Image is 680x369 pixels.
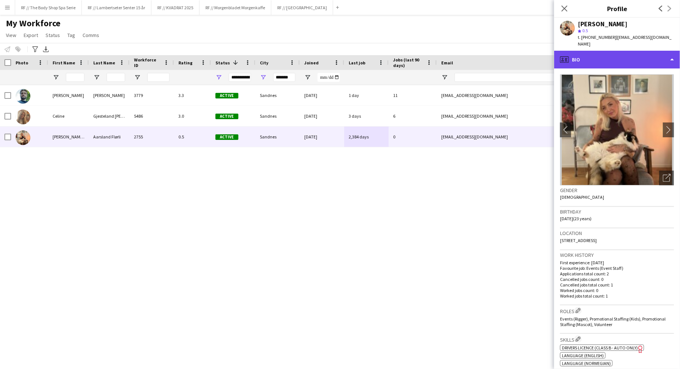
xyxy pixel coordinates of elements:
[560,316,666,327] span: Events (Rigger), Promotional Staffing (Kids), Promotional Staffing (Mascot), Volunteer
[349,60,365,66] span: Last job
[582,28,588,33] span: 0.5
[53,60,75,66] span: First Name
[130,106,174,126] div: 5486
[16,110,30,124] img: Celine Gjesteland Høines
[174,85,211,105] div: 3.3
[215,93,238,98] span: Active
[130,85,174,105] div: 3779
[560,260,674,265] p: First experience: [DATE]
[560,194,604,200] span: [DEMOGRAPHIC_DATA]
[393,57,423,68] span: Jobs (last 90 days)
[89,127,130,147] div: Aarsland Flørli
[560,282,674,288] p: Cancelled jobs total count: 1
[48,85,89,105] div: [PERSON_NAME]
[560,252,674,258] h3: Work history
[66,73,84,82] input: First Name Filter Input
[441,74,448,81] button: Open Filter Menu
[659,171,674,185] div: Open photos pop-in
[562,353,604,358] span: Language (English)
[578,21,627,27] div: [PERSON_NAME]
[147,73,170,82] input: Workforce ID Filter Input
[554,51,680,68] div: Bio
[255,85,300,105] div: Sandnes
[93,60,115,66] span: Last Name
[437,127,585,147] div: [EMAIL_ADDRESS][DOMAIN_NAME]
[151,0,200,15] button: RF // KVADRAT 2025
[560,208,674,215] h3: Birthday
[560,307,674,315] h3: Roles
[46,32,60,38] span: Status
[560,216,592,221] span: [DATE] (23 years)
[15,0,82,15] button: RF // The Body Shop Spa Serie
[6,18,60,29] span: My Workforce
[437,106,585,126] div: [EMAIL_ADDRESS][DOMAIN_NAME]
[31,45,40,54] app-action-btn: Advanced filters
[344,127,389,147] div: 2,384 days
[43,30,63,40] a: Status
[215,114,238,119] span: Active
[304,60,319,66] span: Joined
[560,265,674,271] p: Favourite job: Events (Event Staff)
[389,85,437,105] div: 11
[174,127,211,147] div: 0.5
[562,345,638,350] span: Drivers Licence (Class B - AUTO ONLY)
[134,74,141,81] button: Open Filter Menu
[560,74,674,185] img: Crew avatar or photo
[437,85,585,105] div: [EMAIL_ADDRESS][DOMAIN_NAME]
[64,30,78,40] a: Tag
[562,360,611,366] span: Language (Norwegian)
[16,130,30,145] img: Sara Naomi Aarsland Flørli
[215,60,230,66] span: Status
[560,293,674,299] p: Worked jobs total count: 1
[174,106,211,126] div: 3.0
[134,57,161,68] span: Workforce ID
[560,288,674,293] p: Worked jobs count: 0
[300,127,344,147] div: [DATE]
[300,106,344,126] div: [DATE]
[53,74,59,81] button: Open Filter Menu
[82,0,151,15] button: RF // Lambertseter Senter 15 år
[6,32,16,38] span: View
[260,74,267,81] button: Open Filter Menu
[389,127,437,147] div: 0
[93,74,100,81] button: Open Filter Menu
[554,4,680,13] h3: Profile
[3,30,19,40] a: View
[48,127,89,147] div: [PERSON_NAME] [PERSON_NAME]
[271,0,333,15] button: RF // [GEOGRAPHIC_DATA]
[215,134,238,140] span: Active
[178,60,192,66] span: Rating
[16,89,30,104] img: Anders Lerang Larsen
[130,127,174,147] div: 2755
[41,45,50,54] app-action-btn: Export XLSX
[215,74,222,81] button: Open Filter Menu
[16,60,28,66] span: Photo
[389,106,437,126] div: 6
[200,0,271,15] button: RF // Morgenbladet Morgenkaffe
[578,34,671,47] span: | [EMAIL_ADDRESS][DOMAIN_NAME]
[260,60,268,66] span: City
[300,85,344,105] div: [DATE]
[89,106,130,126] div: Gjesteland [PERSON_NAME]
[273,73,295,82] input: City Filter Input
[318,73,340,82] input: Joined Filter Input
[107,73,125,82] input: Last Name Filter Input
[560,276,674,282] p: Cancelled jobs count: 0
[560,187,674,194] h3: Gender
[304,74,311,81] button: Open Filter Menu
[560,238,597,243] span: [STREET_ADDRESS]
[67,32,75,38] span: Tag
[255,106,300,126] div: Sandnes
[344,106,389,126] div: 3 days
[578,34,616,40] span: t. [PHONE_NUMBER]
[344,85,389,105] div: 1 day
[255,127,300,147] div: Sandnes
[441,60,453,66] span: Email
[89,85,130,105] div: [PERSON_NAME]
[560,335,674,343] h3: Skills
[560,271,674,276] p: Applications total count: 2
[24,32,38,38] span: Export
[48,106,89,126] div: Celine
[455,73,580,82] input: Email Filter Input
[21,30,41,40] a: Export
